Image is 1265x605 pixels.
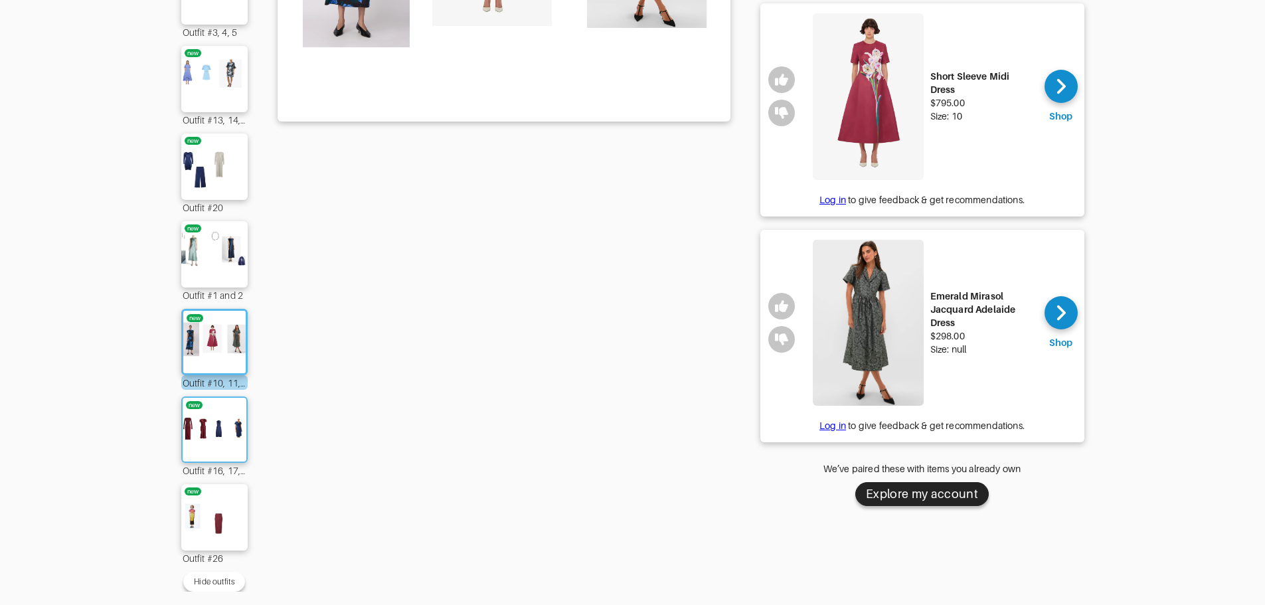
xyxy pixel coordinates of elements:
a: Log in [819,420,846,431]
div: Size: null [930,343,1035,356]
img: Outfit Outfit #10, 11, 12 [179,317,249,367]
div: Outfit #3, 4, 5 [181,25,248,39]
div: Emerald Mirasol Jacquard Adelaide Dress [930,290,1035,329]
img: Outfit Outfit #13, 14, 15 [177,52,252,106]
div: new [187,224,199,232]
div: Outfit #26 [181,551,248,565]
div: Explore my account [866,486,978,502]
button: Hide outfits [183,572,245,592]
div: new [189,314,201,322]
div: new [189,401,201,409]
div: new [187,137,199,145]
div: to give feedback & get recommendations. [760,419,1084,432]
div: Shop [1049,336,1073,349]
img: Outfit Outfit #16, 17, 18, 19 [179,404,250,455]
img: Outfit Outfit #20 [177,140,252,193]
button: Explore my account [855,482,989,506]
div: Shop [1049,110,1073,123]
div: Short Sleeve Midi Dress [930,70,1035,96]
div: to give feedback & get recommendations. [760,193,1084,207]
a: Shop [1045,296,1078,349]
div: Outfit #1 and 2 [181,288,248,302]
div: new [187,487,199,495]
img: Short Sleeve Midi Dress [813,13,924,180]
img: Emerald Mirasol Jacquard Adelaide Dress [813,240,924,406]
a: Log in [819,195,846,205]
img: Outfit Outfit #1 and 2 [177,228,252,281]
img: Outfit Outfit #26 [177,491,252,544]
a: Shop [1045,70,1078,123]
div: Hide outfits [194,576,234,588]
div: Outfit #16, 17, 18, 19 [181,463,248,477]
div: Outfit #10, 11, 12 [181,375,248,390]
div: new [187,49,199,57]
div: $795.00 [930,96,1035,110]
div: $298.00 [930,329,1035,343]
div: Size: 10 [930,110,1035,123]
div: We’ve paired these with items you already own [760,462,1084,475]
div: Outfit #13, 14, 15 [181,112,248,127]
div: Outfit #20 [181,200,248,215]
